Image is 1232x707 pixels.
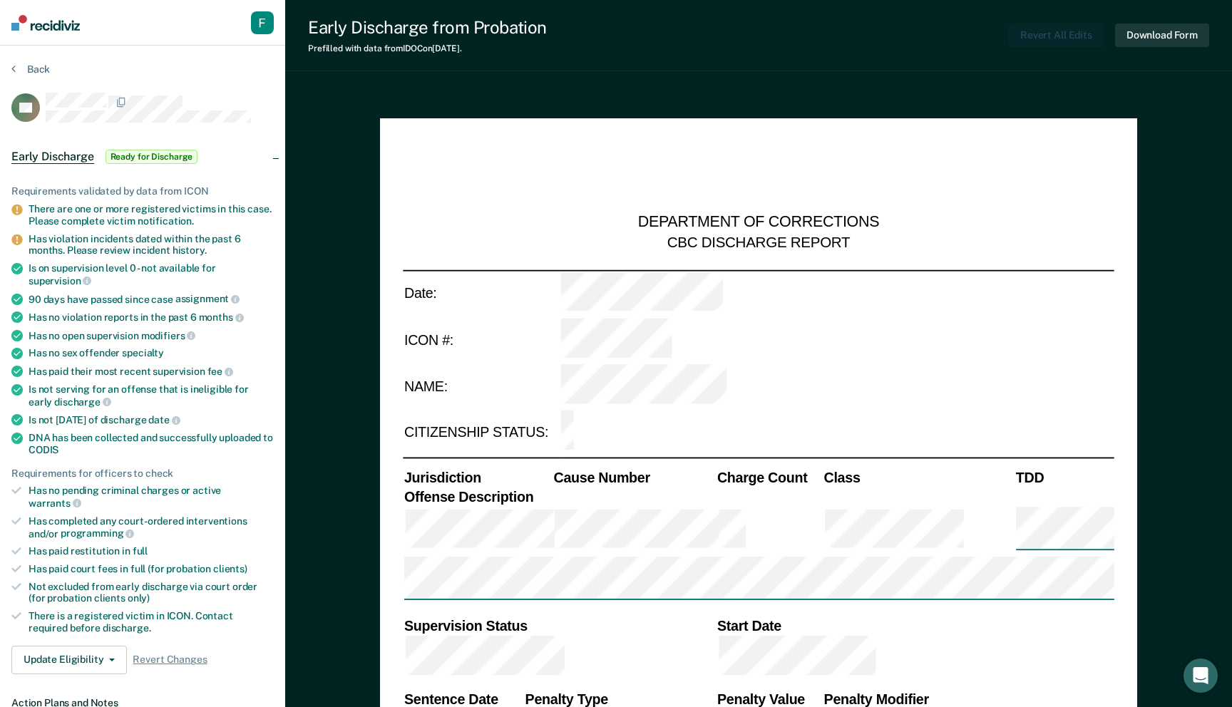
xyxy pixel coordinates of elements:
span: Ready for Discharge [106,150,198,164]
span: CODIS [29,444,58,455]
span: fee [207,366,233,377]
div: Has no open supervision [29,329,274,342]
td: CITIZENSHIP STATUS: [403,409,559,455]
span: months [199,311,244,323]
div: DEPARTMENT OF CORRECTIONS [638,212,880,232]
span: discharge [54,396,111,408]
th: Charge Count [716,470,823,488]
div: Requirements for officers to check [11,468,274,480]
span: programming [61,527,134,539]
span: assignment [175,293,240,304]
th: Supervision Status [403,616,716,634]
div: Is on supervision level 0 - not available for [29,262,274,287]
span: full [133,545,148,557]
th: Offense Description [403,487,552,506]
button: Download Form [1115,24,1209,47]
div: Has paid their most recent supervision [29,365,274,378]
th: TDD [1015,470,1114,488]
div: Has no sex offender [29,347,274,359]
td: ICON #: [403,317,559,363]
td: Date: [403,270,559,317]
span: Revert Changes [133,654,207,666]
span: warrants [29,497,81,509]
div: Not excluded from early discharge via court order (for probation clients [29,581,274,605]
div: CBC DISCHARGE REPORT [667,232,850,252]
div: Early Discharge from Probation [308,17,547,38]
div: Has completed any court-ordered interventions and/or [29,515,274,540]
div: There are one or more registered victims in this case. Please complete victim notification. [29,203,274,227]
span: Early Discharge [11,150,94,164]
div: DNA has been collected and successfully uploaded to [29,432,274,456]
div: Is not [DATE] of discharge [29,413,274,426]
th: Jurisdiction [403,470,552,488]
div: Has no pending criminal charges or active [29,485,274,509]
span: specialty [122,347,164,358]
button: Back [11,63,50,76]
span: modifiers [141,330,196,341]
div: 90 days have passed since case [29,293,274,306]
th: Cause Number [552,470,715,488]
button: Revert All Edits [1009,24,1104,47]
div: Is not serving for an offense that is ineligible for early [29,383,274,408]
div: Has no violation reports in the past 6 [29,311,274,324]
img: Recidiviz [11,15,80,31]
div: There is a registered victim in ICON. Contact required before [29,610,274,634]
td: NAME: [403,363,559,409]
span: supervision [29,275,91,287]
span: only) [128,592,150,604]
button: Update Eligibility [11,646,127,674]
div: Prefilled with data from IDOC on [DATE] . [308,43,547,53]
div: Has paid court fees in full (for probation [29,563,274,575]
span: date [148,414,180,425]
div: Has violation incidents dated within the past 6 months. Please review incident history. [29,233,274,257]
th: Class [823,470,1015,488]
div: Requirements validated by data from ICON [11,185,274,197]
th: Start Date [716,616,1114,634]
span: discharge. [103,622,151,634]
span: clients) [213,563,247,574]
div: Open Intercom Messenger [1184,659,1218,693]
div: Has paid restitution in [29,545,274,557]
